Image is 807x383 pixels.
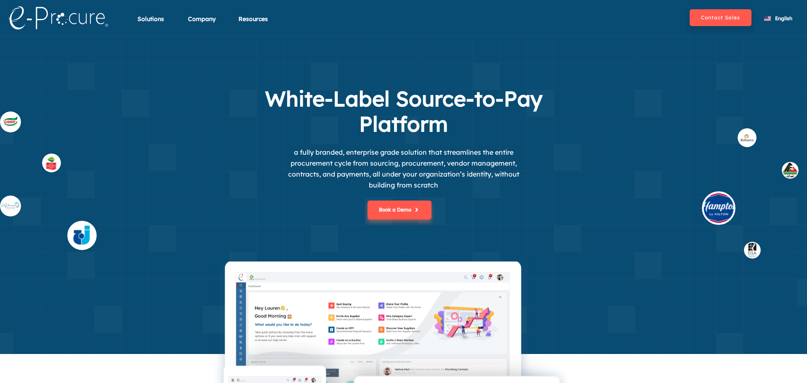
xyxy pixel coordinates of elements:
button: Book a Demo [368,201,431,219]
img: supplier_othaim.svg [42,151,61,169]
p: a fully branded, enterprise grade solution that streamlines the entire procurement cycle from sou... [278,147,530,190]
img: buyer_1.svg [782,160,799,177]
span: English [775,15,792,21]
div: Resources [238,15,268,34]
img: supplier_4.svg [67,219,97,248]
img: logo [8,6,108,29]
img: buyer_rel.svg [738,127,757,146]
img: buyer_hilt.svg [702,190,736,224]
img: buyer_dsa.svg [744,240,761,257]
h1: White-Label Source-to-Pay Platform [235,86,572,137]
div: Solutions [138,15,164,34]
div: Company [188,15,216,34]
button: Contact Sales [690,9,751,26]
